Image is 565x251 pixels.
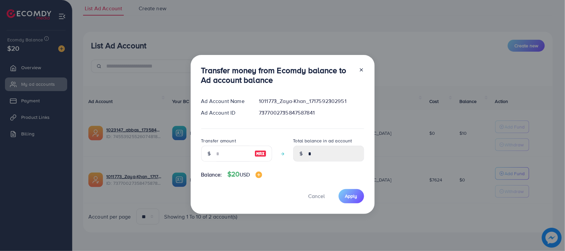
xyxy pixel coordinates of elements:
[308,192,325,200] span: Cancel
[196,109,254,117] div: Ad Account ID
[254,109,369,117] div: 7377002735847587841
[345,193,357,199] span: Apply
[196,97,254,105] div: Ad Account Name
[293,137,352,144] label: Total balance in ad account
[227,170,262,178] h4: $20
[255,150,266,158] img: image
[240,171,250,178] span: USD
[339,189,364,203] button: Apply
[256,172,262,178] img: image
[254,97,369,105] div: 1011773_Zaya-Khan_1717592302951
[201,137,236,144] label: Transfer amount
[201,171,222,178] span: Balance:
[300,189,333,203] button: Cancel
[201,66,353,85] h3: Transfer money from Ecomdy balance to Ad account balance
